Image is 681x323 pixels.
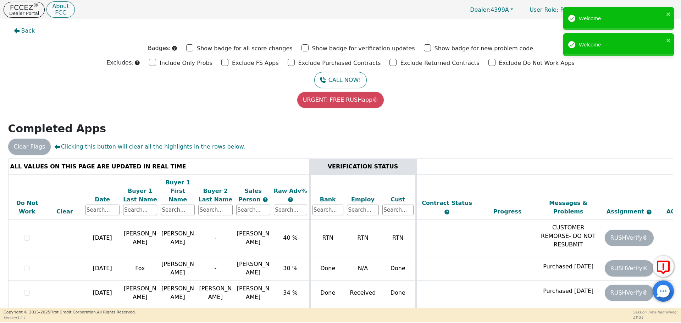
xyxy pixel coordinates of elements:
[10,162,307,171] div: ALL VALUES ON THIS PAGE ARE UPDATED IN REAL TIME
[312,205,344,215] input: Search...
[434,44,533,53] p: Show badge for new problem code
[347,205,379,215] input: Search...
[237,285,270,300] span: [PERSON_NAME]
[123,187,157,204] div: Buyer 1 Last Name
[159,220,196,256] td: [PERSON_NAME]
[633,310,677,315] p: Session Time Remaining:
[382,205,414,215] input: Search...
[522,3,589,17] p: Primary
[52,4,69,9] p: About
[148,44,171,52] p: Badges:
[161,205,195,215] input: Search...
[381,256,416,281] td: Done
[97,310,136,314] span: All Rights Reserved.
[539,199,597,216] div: Messages & Problems
[52,10,69,16] p: FCC
[310,256,345,281] td: Done
[238,188,262,203] span: Sales Person
[159,281,196,305] td: [PERSON_NAME]
[196,220,234,256] td: -
[347,195,379,204] div: Employ
[85,195,120,204] div: Date
[591,4,677,15] button: 4399A:[PERSON_NAME]
[381,281,416,305] td: Done
[345,256,381,281] td: N/A
[237,261,270,276] span: [PERSON_NAME]
[33,2,39,9] sup: ®
[479,207,536,216] div: Progress
[197,44,293,53] p: Show badge for all score changes
[579,41,664,49] div: Welcome
[470,6,509,13] span: 4399A
[539,287,597,295] p: Purchased [DATE]
[422,200,472,206] span: Contract Status
[539,262,597,271] p: Purchased [DATE]
[10,199,44,216] div: Do Not Work
[310,281,345,305] td: Done
[196,256,234,281] td: -
[159,256,196,281] td: [PERSON_NAME]
[633,315,677,320] p: 58:54
[54,143,245,151] span: Clicking this button will clear all the highlights in the rows below.
[161,178,195,204] div: Buyer 1 First Name
[198,187,232,204] div: Buyer 2 Last Name
[198,205,232,215] input: Search...
[310,220,345,256] td: RTN
[381,220,416,256] td: RTN
[84,220,121,256] td: [DATE]
[312,195,344,204] div: Bank
[345,220,381,256] td: RTN
[121,220,159,256] td: [PERSON_NAME]
[463,4,521,15] button: Dealer:4399A
[196,281,234,305] td: [PERSON_NAME]
[314,72,366,88] button: CALL NOW!
[539,223,597,249] p: CUSTOMER REMORSE- DO NOT RESUBMIT
[8,122,106,135] strong: Completed Apps
[283,289,298,296] span: 34 %
[666,10,671,18] button: close
[236,205,270,215] input: Search...
[48,207,82,216] div: Clear
[121,281,159,305] td: [PERSON_NAME]
[283,265,298,272] span: 30 %
[4,315,136,321] p: Version 3.2.1
[312,162,414,171] div: VERIFICATION STATUS
[121,256,159,281] td: Fox
[237,230,270,245] span: [PERSON_NAME]
[530,6,558,13] span: User Role :
[85,205,120,215] input: Search...
[283,234,298,241] span: 40 %
[123,205,157,215] input: Search...
[470,6,491,13] span: Dealer:
[653,256,674,277] button: Report Error to FCC
[297,92,384,108] button: URGENT: FREE RUSHapp®
[274,188,307,194] span: Raw Adv%
[106,59,133,67] p: Excludes:
[274,205,307,215] input: Search...
[21,27,35,35] span: Back
[312,44,415,53] p: Show badge for verification updates
[579,15,664,23] div: Welcome
[4,2,45,18] button: FCCEZ®Dealer Portal
[8,23,41,39] button: Back
[46,1,74,18] button: AboutFCC
[382,195,414,204] div: Cust
[607,208,646,215] span: Assignment
[84,256,121,281] td: [DATE]
[298,59,381,67] p: Exclude Purchased Contracts
[84,281,121,305] td: [DATE]
[499,59,575,67] p: Exclude Do Not Work Apps
[232,59,279,67] p: Exclude FS Apps
[345,281,381,305] td: Received
[666,36,671,44] button: close
[4,310,136,316] p: Copyright © 2015- 2025 First Credit Corporation.
[522,3,589,17] a: User Role: Primary
[9,4,39,11] p: FCCEZ
[160,59,212,67] p: Include Only Probs
[9,11,39,16] p: Dealer Portal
